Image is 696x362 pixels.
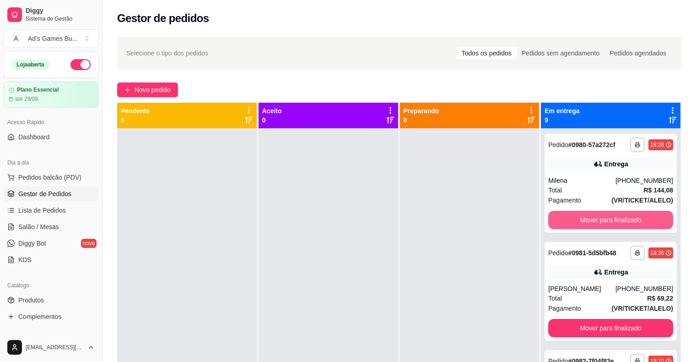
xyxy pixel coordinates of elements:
[604,159,628,169] div: Entrega
[4,82,98,108] a: Plano Essencialaté 29/09
[262,106,282,115] p: Aceito
[604,268,628,277] div: Entrega
[545,115,579,125] p: 9
[4,170,98,185] button: Pedidos balcão (PDV)
[18,173,81,182] span: Pedidos balcão (PDV)
[70,59,91,70] button: Alterar Status
[615,284,673,293] div: [PHONE_NUMBER]
[262,115,282,125] p: 0
[643,186,673,194] strong: R$ 144,08
[4,236,98,251] a: Diggy Botnovo
[4,130,98,144] a: Dashboard
[4,186,98,201] a: Gestor de Pedidos
[124,87,131,93] span: plus
[15,95,38,103] article: até 29/09
[517,47,604,60] div: Pedidos sem agendamento
[18,239,46,248] span: Diggy Bot
[548,319,673,337] button: Mover para finalizado
[404,106,439,115] p: Preparando
[650,141,664,148] div: 18:28
[18,132,50,142] span: Dashboard
[18,222,59,231] span: Salão / Mesas
[18,189,71,198] span: Gestor de Pedidos
[26,7,95,15] span: Diggy
[4,293,98,307] a: Produtos
[604,47,671,60] div: Pedidos agendados
[18,312,61,321] span: Complementos
[650,249,664,257] div: 18:36
[135,85,171,95] span: Novo pedido
[548,141,568,148] span: Pedido
[4,155,98,170] div: Dia a dia
[548,293,562,303] span: Total
[11,34,21,43] span: A
[4,219,98,234] a: Salão / Mesas
[18,296,44,305] span: Produtos
[4,4,98,26] a: DiggySistema de Gestão
[611,305,673,312] strong: (VR/TICKET/ALELO)
[18,255,32,264] span: KDS
[545,106,579,115] p: Em entrega
[117,11,209,26] h2: Gestor de pedidos
[4,309,98,324] a: Complementos
[26,344,84,351] span: [EMAIL_ADDRESS][DOMAIN_NAME]
[4,115,98,130] div: Acesso Rápido
[121,115,150,125] p: 0
[117,82,178,97] button: Novo pedido
[28,34,78,43] div: Ad's Games Bu ...
[548,284,615,293] div: [PERSON_NAME]
[548,195,581,205] span: Pagamento
[4,29,98,48] button: Select a team
[4,203,98,218] a: Lista de Pedidos
[26,15,95,22] span: Sistema de Gestão
[548,185,562,195] span: Total
[17,87,59,93] article: Plano Essencial
[121,106,150,115] p: Pendente
[404,115,439,125] p: 0
[615,176,673,185] div: [PHONE_NUMBER]
[548,211,673,229] button: Mover para finalizado
[548,249,568,257] span: Pedido
[4,278,98,293] div: Catálogo
[647,295,673,302] strong: R$ 69,22
[457,47,517,60] div: Todos os pedidos
[4,336,98,358] button: [EMAIL_ADDRESS][DOMAIN_NAME]
[126,48,208,58] span: Selecione o tipo dos pedidos
[18,206,66,215] span: Lista de Pedidos
[548,176,615,185] div: Milena
[11,60,49,70] div: Loja aberta
[4,252,98,267] a: KDS
[568,141,615,148] strong: # 0980-57a272cf
[611,197,673,204] strong: (VR/TICKET/ALELO)
[568,249,616,257] strong: # 0981-5d5bfb48
[548,303,581,313] span: Pagamento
